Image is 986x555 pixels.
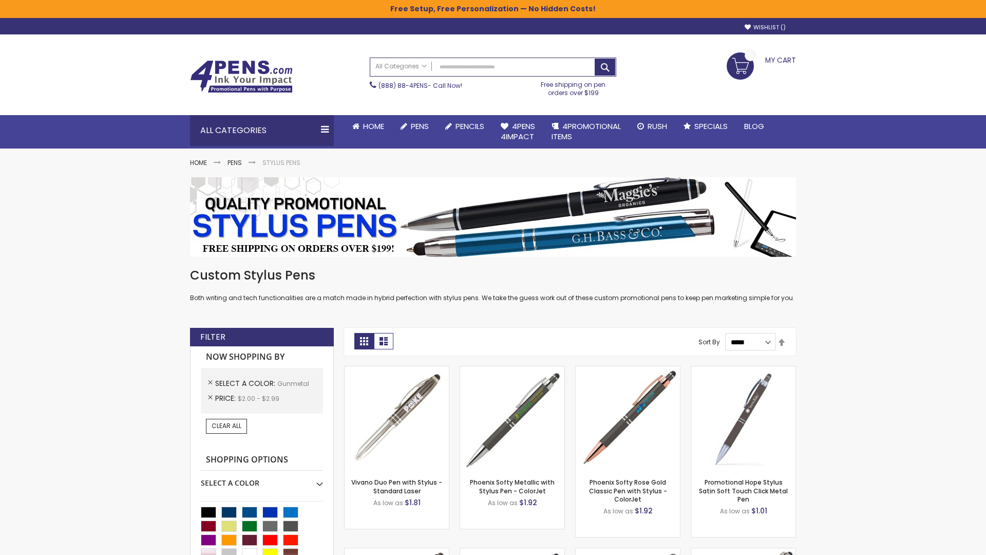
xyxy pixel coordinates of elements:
span: $1.81 [405,497,421,508]
span: As low as [373,498,403,507]
span: $1.92 [635,506,653,516]
span: Home [363,121,384,132]
strong: Filter [200,331,225,343]
strong: Shopping Options [201,449,323,471]
a: Blog [736,115,772,138]
span: $2.00 - $2.99 [238,394,279,403]
a: Rush [629,115,675,138]
a: Phoenix Softy Metallic with Stylus Pen - ColorJet-Gunmetal [460,366,564,375]
span: Rush [648,121,667,132]
div: Free shipping on pen orders over $199 [530,77,617,97]
img: Stylus Pens [190,177,796,257]
span: - Call Now! [378,81,462,90]
a: Promotional Hope Stylus Satin Soft Touch Click Metal Pen-Gunmetal [691,366,795,375]
a: Wishlist [745,24,786,31]
div: All Categories [190,115,334,146]
span: Gunmetal [277,379,309,388]
span: As low as [603,507,633,515]
img: Phoenix Softy Rose Gold Classic Pen with Stylus - ColorJet-Gunmetal [576,366,680,471]
a: Home [344,115,392,138]
span: As low as [488,498,518,507]
a: Clear All [206,419,247,433]
a: Pens [392,115,437,138]
a: Promotional Hope Stylus Satin Soft Touch Click Metal Pen [699,478,788,503]
img: Phoenix Softy Metallic with Stylus Pen - ColorJet-Gunmetal [460,366,564,471]
span: Blog [744,121,764,132]
img: Promotional Hope Stylus Satin Soft Touch Click Metal Pen-Gunmetal [691,366,795,471]
a: All Categories [370,58,432,75]
a: Vivano Duo Pen with Stylus - Standard Laser [351,478,442,495]
strong: Stylus Pens [262,158,300,167]
div: Both writing and tech functionalities are a match made in hybrid perfection with stylus pens. We ... [190,267,796,303]
img: 4Pens Custom Pens and Promotional Products [190,60,293,93]
strong: Grid [354,333,374,349]
a: (888) 88-4PENS [378,81,428,90]
a: Phoenix Softy Rose Gold Classic Pen with Stylus - ColorJet [589,478,667,503]
a: 4Pens4impact [492,115,543,149]
span: 4Pens 4impact [501,121,535,142]
a: Pencils [437,115,492,138]
a: Pens [227,158,242,167]
a: Vivano Duo Pen with Stylus - Standard Laser-Gunmetal [345,366,449,375]
span: All Categories [375,62,427,70]
div: Select A Color [201,471,323,488]
label: Sort By [698,338,720,346]
span: $1.01 [751,506,767,516]
img: Vivano Duo Pen with Stylus - Standard Laser-Gunmetal [345,366,449,471]
span: Pens [411,121,429,132]
a: 4PROMOTIONALITEMS [543,115,629,149]
h1: Custom Stylus Pens [190,267,796,284]
span: Specials [694,121,728,132]
strong: Now Shopping by [201,346,323,368]
a: Home [190,158,207,167]
span: Price [215,393,238,403]
span: $1.92 [519,497,537,508]
span: Select A Color [215,378,277,388]
span: Clear All [212,421,241,430]
span: Pencils [456,121,484,132]
a: Specials [675,115,736,138]
a: Phoenix Softy Metallic with Stylus Pen - ColorJet [470,478,555,495]
span: 4PROMOTIONAL ITEMS [552,121,621,142]
span: As low as [720,507,750,515]
a: Phoenix Softy Rose Gold Classic Pen with Stylus - ColorJet-Gunmetal [576,366,680,375]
